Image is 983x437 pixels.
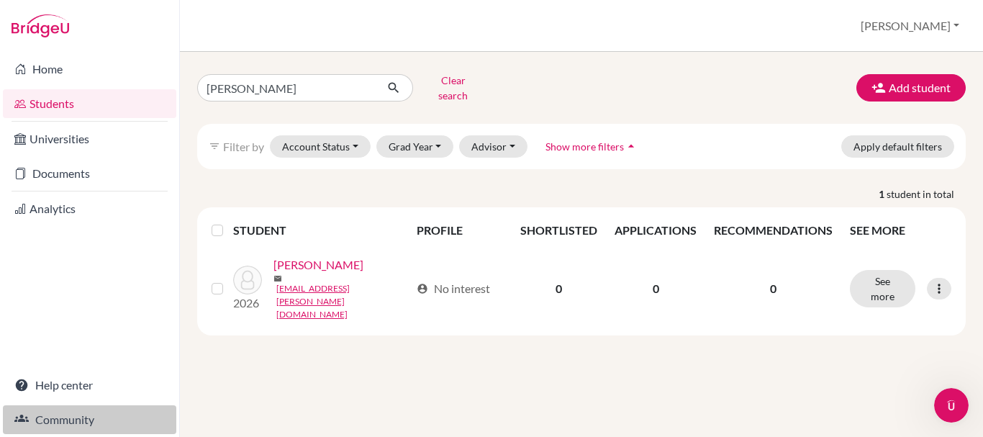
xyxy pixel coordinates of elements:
[459,135,527,158] button: Advisor
[606,213,705,248] th: APPLICATIONS
[3,405,176,434] a: Community
[3,194,176,223] a: Analytics
[533,135,651,158] button: Show more filtersarrow_drop_up
[545,140,624,153] span: Show more filters
[934,388,969,423] iframe: Intercom live chat
[3,55,176,84] a: Home
[417,280,490,297] div: No interest
[12,14,69,37] img: Bridge-U
[624,139,638,153] i: arrow_drop_up
[3,125,176,153] a: Universities
[606,248,705,330] td: 0
[376,135,454,158] button: Grad Year
[887,186,966,202] span: student in total
[856,74,966,102] button: Add student
[413,69,493,107] button: Clear search
[3,89,176,118] a: Students
[276,282,411,321] a: [EMAIL_ADDRESS][PERSON_NAME][DOMAIN_NAME]
[705,213,841,248] th: RECOMMENDATIONS
[209,140,220,152] i: filter_list
[512,248,606,330] td: 0
[233,266,262,294] img: Singhal, Alisha
[233,294,262,312] p: 2026
[879,186,887,202] strong: 1
[3,371,176,400] a: Help center
[3,159,176,188] a: Documents
[197,74,376,102] input: Find student by name...
[854,12,966,40] button: [PERSON_NAME]
[714,280,833,297] p: 0
[841,135,954,158] button: Apply default filters
[270,135,371,158] button: Account Status
[273,256,363,274] a: [PERSON_NAME]
[233,213,409,248] th: STUDENT
[850,270,915,307] button: See more
[223,140,264,153] span: Filter by
[408,213,512,248] th: PROFILE
[273,274,282,283] span: mail
[841,213,960,248] th: SEE MORE
[512,213,606,248] th: SHORTLISTED
[417,283,428,294] span: account_circle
